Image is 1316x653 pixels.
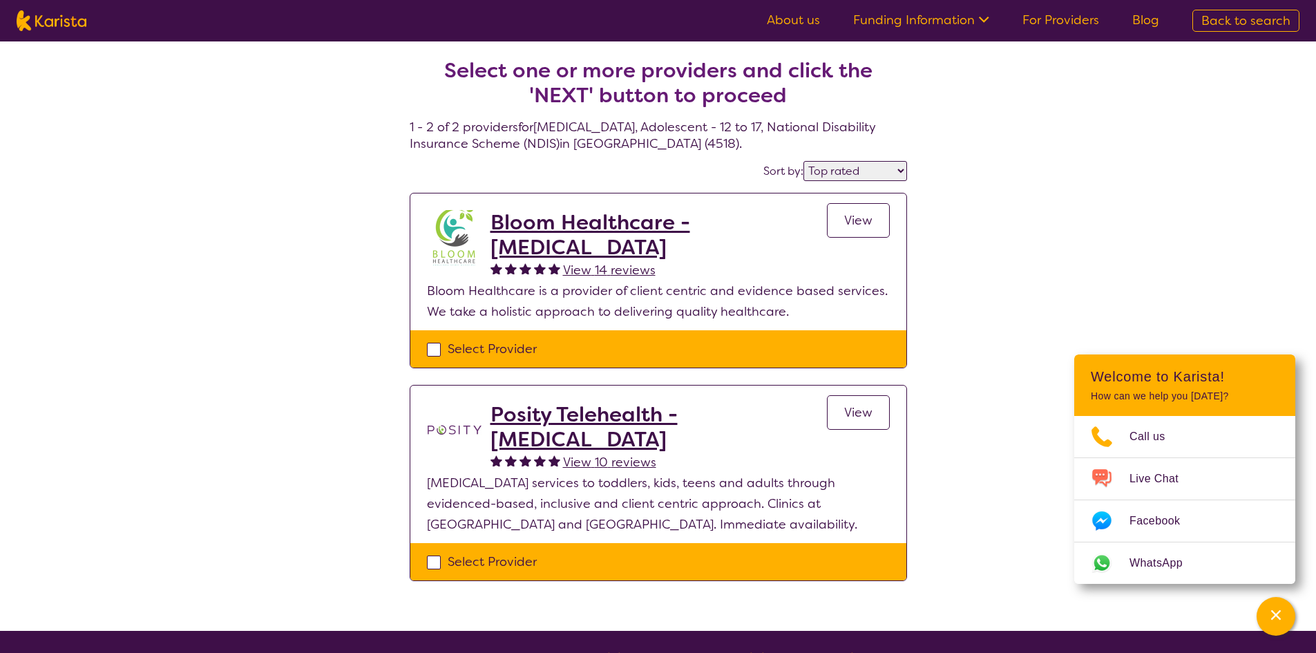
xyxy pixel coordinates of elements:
img: t1bslo80pcylnzwjhndq.png [427,402,482,457]
button: Channel Menu [1257,597,1295,636]
a: Funding Information [853,12,989,28]
h2: Select one or more providers and click the 'NEXT' button to proceed [426,58,890,108]
p: How can we help you [DATE]? [1091,390,1279,402]
span: Back to search [1201,12,1290,29]
img: fullstar [519,263,531,274]
a: Blog [1132,12,1159,28]
span: View 14 reviews [563,262,656,278]
img: kyxjko9qh2ft7c3q1pd9.jpg [427,210,482,265]
a: View [827,395,890,430]
p: [MEDICAL_DATA] services to toddlers, kids, teens and adults through evidenced-based, inclusive an... [427,473,890,535]
h2: Welcome to Karista! [1091,368,1279,385]
a: Back to search [1192,10,1299,32]
img: fullstar [505,263,517,274]
img: fullstar [549,263,560,274]
a: Posity Telehealth - [MEDICAL_DATA] [490,402,827,452]
p: Bloom Healthcare is a provider of client centric and evidence based services. We take a holistic ... [427,281,890,322]
img: Karista logo [17,10,86,31]
span: View [844,404,872,421]
span: View 10 reviews [563,454,656,471]
img: fullstar [549,455,560,466]
span: Live Chat [1129,469,1195,489]
img: fullstar [534,455,546,466]
a: Web link opens in a new tab. [1074,542,1295,584]
a: About us [767,12,820,28]
span: Facebook [1129,511,1196,531]
a: Bloom Healthcare - [MEDICAL_DATA] [490,210,827,260]
img: fullstar [505,455,517,466]
img: fullstar [519,455,531,466]
img: fullstar [534,263,546,274]
h4: 1 - 2 of 2 providers for [MEDICAL_DATA] , Adolescent - 12 to 17 , National Disability Insurance S... [410,25,907,152]
a: For Providers [1022,12,1099,28]
a: View 14 reviews [563,260,656,281]
img: fullstar [490,455,502,466]
span: Call us [1129,426,1182,447]
a: View 10 reviews [563,452,656,473]
ul: Choose channel [1074,416,1295,584]
span: View [844,212,872,229]
label: Sort by: [763,164,803,178]
span: WhatsApp [1129,553,1199,574]
img: fullstar [490,263,502,274]
div: Channel Menu [1074,354,1295,584]
a: View [827,203,890,238]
